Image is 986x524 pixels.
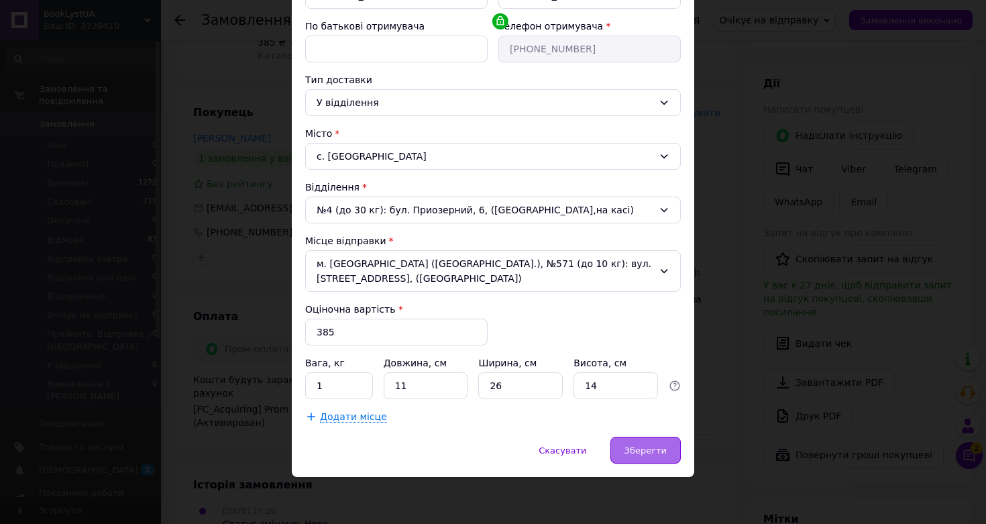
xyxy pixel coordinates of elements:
div: м. [GEOGRAPHIC_DATA] ([GEOGRAPHIC_DATA].), №571 (до 10 кг): вул. [STREET_ADDRESS], ([GEOGRAPHIC_D... [305,250,681,292]
span: Скасувати [539,446,586,456]
div: №4 (до 30 кг): бул. Приозерний, 6, ([GEOGRAPHIC_DATA],на касі) [305,197,681,223]
div: У відділення [317,95,653,110]
input: Наприклад, 055 123 45 67 [498,36,681,62]
div: Відділення [305,180,681,194]
span: Зберегти [624,446,667,456]
label: Вага, кг [305,358,347,368]
div: Місце відправки [305,234,681,248]
span: Додати місце [320,411,387,423]
label: Висота, см [573,358,629,368]
div: с. [GEOGRAPHIC_DATA] [305,143,681,170]
div: Місто [305,127,681,140]
label: Телефон отримувача [498,21,603,32]
label: По батькові отримувача [305,21,425,32]
label: Ширина, см [478,358,539,368]
div: Тип доставки [305,73,681,87]
label: Довжина, см [384,358,450,368]
label: Оціночна вартість [305,304,395,315]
